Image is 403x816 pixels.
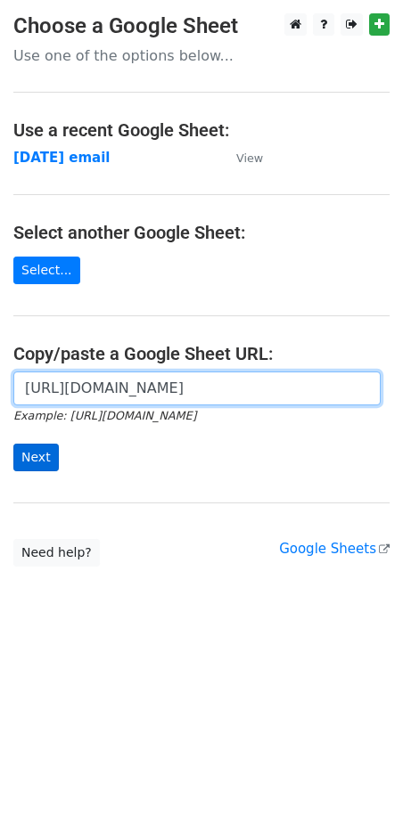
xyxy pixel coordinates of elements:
[13,13,390,39] h3: Choose a Google Sheet
[13,539,100,567] a: Need help?
[13,257,80,284] a: Select...
[314,730,403,816] iframe: Chat Widget
[13,119,390,141] h4: Use a recent Google Sheet:
[218,150,263,166] a: View
[13,150,111,166] a: [DATE] email
[13,409,196,422] small: Example: [URL][DOMAIN_NAME]
[13,46,390,65] p: Use one of the options below...
[13,444,59,471] input: Next
[13,343,390,364] h4: Copy/paste a Google Sheet URL:
[13,222,390,243] h4: Select another Google Sheet:
[13,371,381,405] input: Paste your Google Sheet URL here
[236,151,263,165] small: View
[279,541,390,557] a: Google Sheets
